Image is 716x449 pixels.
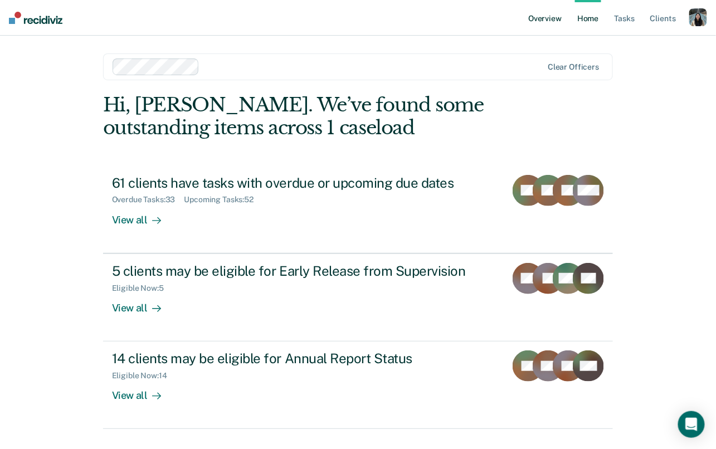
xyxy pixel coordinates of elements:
img: Recidiviz [9,12,62,24]
a: 14 clients may be eligible for Annual Report StatusEligible Now:14View all [103,341,613,429]
div: 14 clients may be eligible for Annual Report Status [112,350,498,367]
div: Clear officers [548,62,599,72]
div: Eligible Now : 5 [112,284,173,293]
div: Open Intercom Messenger [678,411,705,438]
a: 61 clients have tasks with overdue or upcoming due datesOverdue Tasks:33Upcoming Tasks:52View all [103,166,613,253]
div: Overdue Tasks : 33 [112,195,184,204]
div: Hi, [PERSON_NAME]. We’ve found some outstanding items across 1 caseload [103,94,512,139]
div: View all [112,204,174,226]
div: 61 clients have tasks with overdue or upcoming due dates [112,175,498,191]
div: View all [112,380,174,402]
a: 5 clients may be eligible for Early Release from SupervisionEligible Now:5View all [103,253,613,341]
div: 5 clients may be eligible for Early Release from Supervision [112,263,498,279]
div: Upcoming Tasks : 52 [184,195,262,204]
div: View all [112,292,174,314]
div: Eligible Now : 14 [112,371,176,380]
